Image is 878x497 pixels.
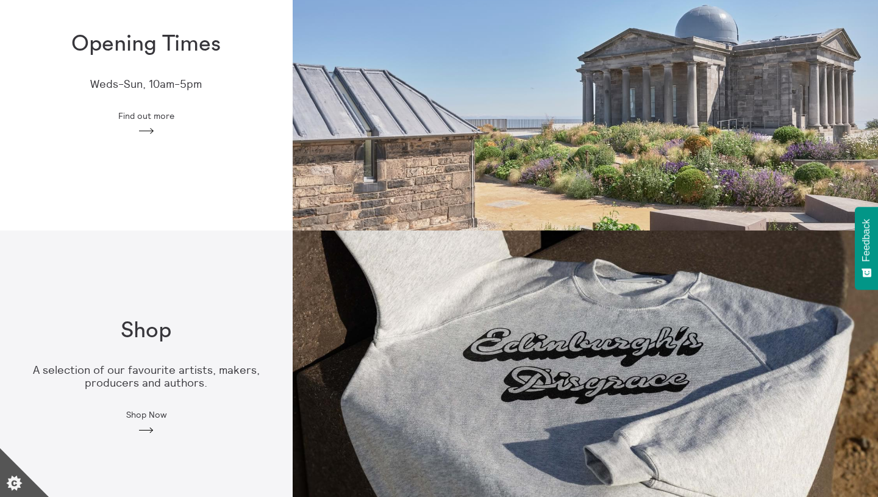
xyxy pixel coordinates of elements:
button: Feedback - Show survey [855,207,878,290]
p: Weds-Sun, 10am-5pm [90,78,202,91]
span: Find out more [118,111,174,121]
p: A selection of our favourite artists, makers, producers and authors. [20,364,273,389]
span: Feedback [861,219,872,262]
span: Shop Now [126,410,166,420]
h1: Shop [121,318,171,343]
h1: Opening Times [71,32,221,57]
